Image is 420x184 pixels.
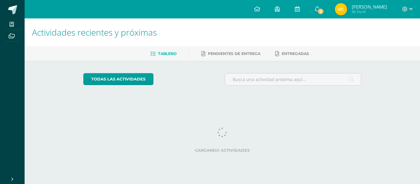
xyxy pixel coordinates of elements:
[335,3,347,15] img: a606a1346c3803dcb393bc3e2ffdb26d.png
[208,51,260,56] span: Pendientes de entrega
[150,49,176,59] a: Tablero
[282,51,309,56] span: Entregadas
[352,4,387,10] span: [PERSON_NAME]
[158,51,176,56] span: Tablero
[83,148,362,153] label: Cargando actividades
[352,9,387,14] span: Mi Perfil
[201,49,260,59] a: Pendientes de entrega
[275,49,309,59] a: Entregadas
[225,73,361,85] input: Busca una actividad próxima aquí...
[32,26,157,38] span: Actividades recientes y próximas
[83,73,153,85] a: todas las Actividades
[317,8,324,15] span: 9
